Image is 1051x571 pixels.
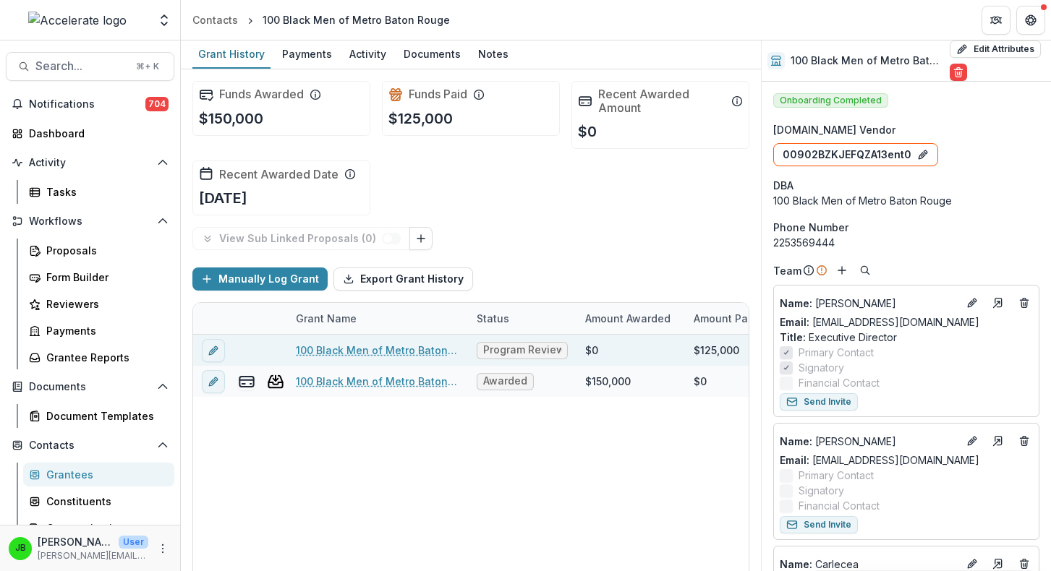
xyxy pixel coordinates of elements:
[296,343,459,358] a: 100 Black Men of Metro Baton Rouge - Call to Effective Action - 1
[773,178,793,193] span: DBA
[483,375,527,387] span: Awarded
[29,381,151,393] span: Documents
[780,331,806,343] span: Title :
[963,432,981,450] button: Edit
[950,40,1041,58] button: Edit Attributes
[154,540,171,557] button: More
[780,516,858,533] button: Send Invite
[333,267,473,291] button: Export Grant History
[23,265,174,289] a: Form Builder
[576,311,679,326] div: Amount Awarded
[46,270,163,285] div: Form Builder
[192,12,238,27] div: Contacts
[780,558,812,570] span: Name :
[773,143,938,166] button: 00902BZKJEFQZA13ent0
[344,40,392,69] a: Activity
[23,319,174,343] a: Payments
[29,126,163,141] div: Dashboard
[276,43,338,64] div: Payments
[29,215,151,228] span: Workflows
[799,468,874,483] span: Primary Contact
[35,59,127,73] span: Search...
[1016,294,1033,312] button: Deletes
[963,294,981,312] button: Edit
[398,43,467,64] div: Documents
[780,435,812,447] span: Name :
[468,311,518,326] div: Status
[6,210,174,233] button: Open Workflows
[472,40,514,69] a: Notes
[987,429,1010,452] a: Go to contact
[388,108,453,129] p: $125,000
[468,303,576,334] div: Status
[780,434,958,449] a: Name: [PERSON_NAME]
[773,235,1039,250] div: 2253569444
[192,267,328,291] button: Manually Log Grant
[187,9,244,30] a: Contacts
[780,434,958,449] p: [PERSON_NAME]
[6,434,174,457] button: Open Contacts
[23,463,174,486] a: Grantees
[585,343,598,358] div: $0
[287,303,468,334] div: Grant Name
[856,262,874,279] button: Search
[576,303,685,334] div: Amount Awarded
[276,40,338,69] a: Payments
[578,121,597,142] p: $0
[694,343,739,358] div: $125,000
[192,40,271,69] a: Grant History
[398,40,467,69] a: Documents
[23,292,174,316] a: Reviewers
[154,6,174,35] button: Open entity switcher
[219,87,304,101] h2: Funds Awarded
[133,59,162,74] div: ⌘ + K
[23,516,174,540] a: Communications
[23,489,174,513] a: Constituents
[46,296,163,312] div: Reviewers
[199,108,263,129] p: $150,000
[29,439,151,452] span: Contacts
[287,311,365,326] div: Grant Name
[119,536,148,549] p: User
[780,296,958,311] p: [PERSON_NAME]
[46,408,163,424] div: Document Templates
[833,262,851,279] button: Add
[29,98,145,111] span: Notifications
[799,498,880,513] span: Financial Contact
[1016,6,1045,35] button: Get Help
[773,263,801,278] p: Team
[46,184,163,199] div: Tasks
[199,187,247,209] p: [DATE]
[773,220,848,235] span: Phone Number
[1016,432,1033,450] button: Deletes
[472,43,514,64] div: Notes
[23,345,174,369] a: Grantee Reports
[773,193,1039,208] div: 100 Black Men of Metro Baton Rouge
[799,483,844,498] span: Signatory
[780,330,1033,345] p: Executive Director
[483,344,561,356] span: Program Review PR5
[987,291,1010,314] a: Go to contact
[598,87,726,115] h2: Recent Awarded Amount
[192,227,410,250] button: View Sub Linked Proposals (0)
[46,494,163,509] div: Constituents
[28,12,127,29] img: Accelerate logo
[192,43,271,64] div: Grant History
[46,520,163,536] div: Communications
[6,121,174,145] a: Dashboard
[263,12,450,27] div: 100 Black Men of Metro Baton Rouge
[219,233,382,245] p: View Sub Linked Proposals ( 0 )
[780,393,858,411] button: Send Invite
[694,311,757,326] p: Amount Paid
[982,6,1010,35] button: Partners
[6,151,174,174] button: Open Activity
[29,157,151,169] span: Activity
[780,316,809,328] span: Email:
[950,64,967,81] button: Delete
[6,375,174,398] button: Open Documents
[23,239,174,262] a: Proposals
[409,227,433,250] button: Link Grants
[219,168,339,181] h2: Recent Awarded Date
